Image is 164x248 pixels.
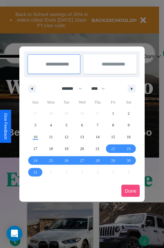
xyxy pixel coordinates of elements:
[128,107,130,119] span: 2
[28,143,43,155] button: 17
[3,113,8,140] div: Give Feedback
[121,97,136,107] span: Sat
[74,119,90,131] button: 6
[105,155,121,166] button: 29
[28,97,43,107] span: Sun
[7,226,22,241] div: Open Intercom Messenger
[65,155,69,166] span: 26
[43,155,58,166] button: 25
[43,97,58,107] span: Mon
[112,107,114,119] span: 1
[74,143,90,155] button: 20
[105,131,121,143] button: 15
[81,119,83,131] span: 6
[33,143,37,155] span: 17
[95,143,99,155] span: 21
[121,185,140,197] button: Done
[80,143,84,155] span: 20
[90,143,105,155] button: 21
[105,119,121,131] button: 8
[66,119,68,131] span: 5
[43,119,58,131] button: 4
[80,155,84,166] span: 27
[28,131,43,143] button: 10
[65,131,69,143] span: 12
[33,155,37,166] span: 24
[49,155,53,166] span: 25
[28,119,43,131] button: 3
[121,155,136,166] button: 30
[121,131,136,143] button: 16
[111,131,115,143] span: 15
[96,119,98,131] span: 7
[74,155,90,166] button: 27
[127,131,131,143] span: 16
[33,131,37,143] span: 10
[112,119,114,131] span: 8
[95,155,99,166] span: 28
[28,166,43,178] button: 31
[111,143,115,155] span: 22
[74,97,90,107] span: Wed
[43,131,58,143] button: 11
[121,119,136,131] button: 9
[121,143,136,155] button: 23
[59,119,74,131] button: 5
[74,131,90,143] button: 13
[90,97,105,107] span: Thu
[105,107,121,119] button: 1
[111,155,115,166] span: 29
[80,131,84,143] span: 13
[128,119,130,131] span: 9
[50,119,52,131] span: 4
[49,143,53,155] span: 18
[28,155,43,166] button: 24
[33,166,37,178] span: 31
[59,143,74,155] button: 19
[105,97,121,107] span: Fri
[43,143,58,155] button: 18
[127,143,131,155] span: 23
[105,143,121,155] button: 22
[90,131,105,143] button: 14
[121,107,136,119] button: 2
[90,119,105,131] button: 7
[49,131,53,143] span: 11
[34,119,36,131] span: 3
[65,143,69,155] span: 19
[127,155,131,166] span: 30
[59,155,74,166] button: 26
[59,97,74,107] span: Tue
[90,155,105,166] button: 28
[95,131,99,143] span: 14
[59,131,74,143] button: 12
